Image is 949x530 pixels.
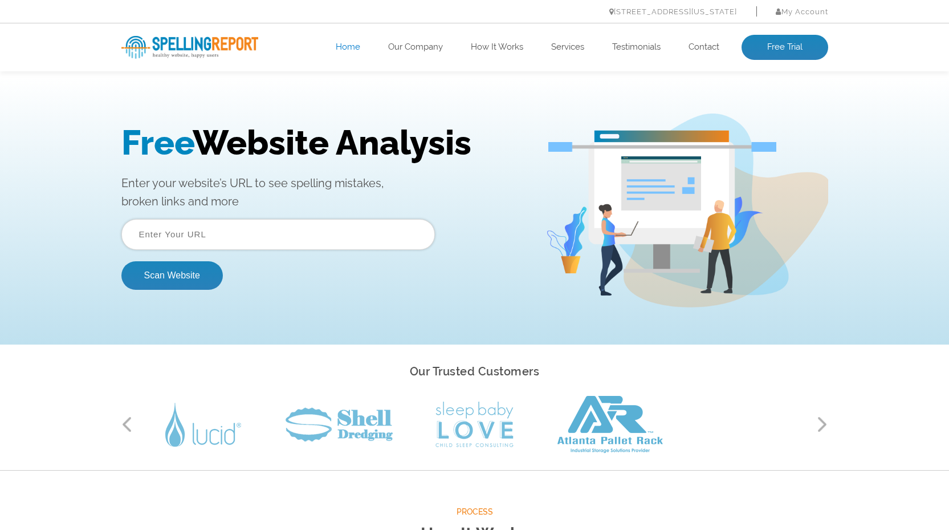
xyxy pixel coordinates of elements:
img: Free Webiste Analysis [545,37,828,231]
span: Process [121,505,828,519]
button: Previous [121,416,133,433]
p: Enter your website’s URL to see spelling mistakes, broken links and more [121,98,528,134]
img: Lucid [165,403,241,447]
img: Sleep Baby Love [435,402,514,447]
span: Free [121,46,193,86]
input: Enter Your URL [121,143,435,173]
button: Scan Website [121,185,223,213]
img: Free Webiste Analysis [548,70,776,80]
h2: Our Trusted Customers [121,362,828,382]
button: Next [817,416,828,433]
img: Shell Dredging [286,407,393,442]
h1: Website Analysis [121,46,528,86]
